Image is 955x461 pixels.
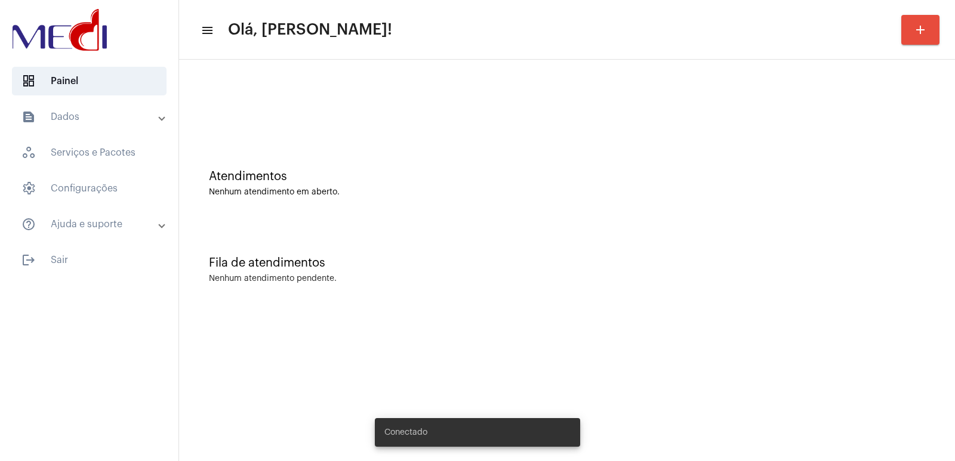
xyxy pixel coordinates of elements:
[21,253,36,267] mat-icon: sidenav icon
[12,67,167,95] span: Painel
[209,170,925,183] div: Atendimentos
[21,217,36,231] mat-icon: sidenav icon
[209,256,925,270] div: Fila de atendimentos
[12,138,167,167] span: Serviços e Pacotes
[228,20,392,39] span: Olá, [PERSON_NAME]!
[12,174,167,203] span: Configurações
[10,6,110,54] img: d3a1b5fa-500b-b90f-5a1c-719c20e9830b.png
[21,110,159,124] mat-panel-title: Dados
[209,188,925,197] div: Nenhum atendimento em aberto.
[209,274,337,283] div: Nenhum atendimento pendente.
[21,181,36,196] span: sidenav icon
[384,426,427,438] span: Conectado
[21,217,159,231] mat-panel-title: Ajuda e suporte
[21,74,36,88] span: sidenav icon
[201,23,212,38] mat-icon: sidenav icon
[12,246,167,274] span: Sair
[913,23,928,37] mat-icon: add
[21,110,36,124] mat-icon: sidenav icon
[21,146,36,160] span: sidenav icon
[7,103,178,131] mat-expansion-panel-header: sidenav iconDados
[7,210,178,239] mat-expansion-panel-header: sidenav iconAjuda e suporte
